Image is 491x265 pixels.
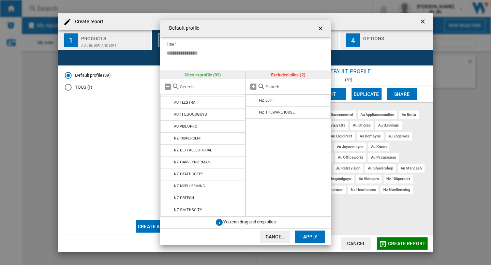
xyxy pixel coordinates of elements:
[174,172,204,176] div: NZ HEATHCOTES
[259,98,276,103] div: NZ JBHIFI
[160,71,245,79] div: Sites in profile (39)
[260,231,290,243] button: Cancel
[166,25,199,32] h4: Default profile
[174,100,195,105] div: AU TELSTRA
[174,136,202,141] div: NZ 100PERCENT
[317,25,325,33] ng-md-icon: getI18NText('BUTTONS.CLOSE_DIALOG')
[174,160,210,164] div: NZ HARVEYNORMAN
[223,219,276,224] span: You can drag and drop sites
[174,148,212,152] div: NZ BETTAELECTRICAL
[246,71,331,79] div: Excluded sites (2)
[314,21,328,35] button: getI18NText('BUTTONS.CLOSE_DIALOG')
[174,124,197,129] div: AU VIDEOPRO
[249,83,257,91] md-icon: Add all
[295,231,325,243] button: Apply
[259,110,295,115] div: NZ THEWAREHOUSE
[174,208,202,212] div: NZ SMITHSCITY
[164,83,172,91] md-icon: Remove all
[174,196,194,200] div: NZ PBTECH
[174,184,205,188] div: NZ NOELLEEMING
[266,84,328,89] input: Search
[174,112,207,117] div: AU THEGOODGUYS
[180,84,242,89] input: Search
